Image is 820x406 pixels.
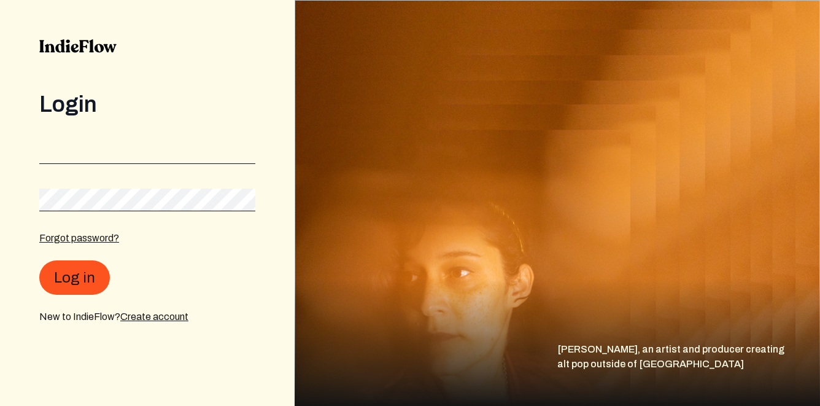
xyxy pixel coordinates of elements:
[120,311,188,322] a: Create account
[39,260,110,295] button: Log in
[39,92,255,117] div: Login
[39,39,117,53] img: indieflow-logo-black.svg
[39,233,119,243] a: Forgot password?
[39,310,255,324] div: New to IndieFlow?
[557,342,820,406] div: [PERSON_NAME], an artist and producer creating alt pop outside of [GEOGRAPHIC_DATA]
